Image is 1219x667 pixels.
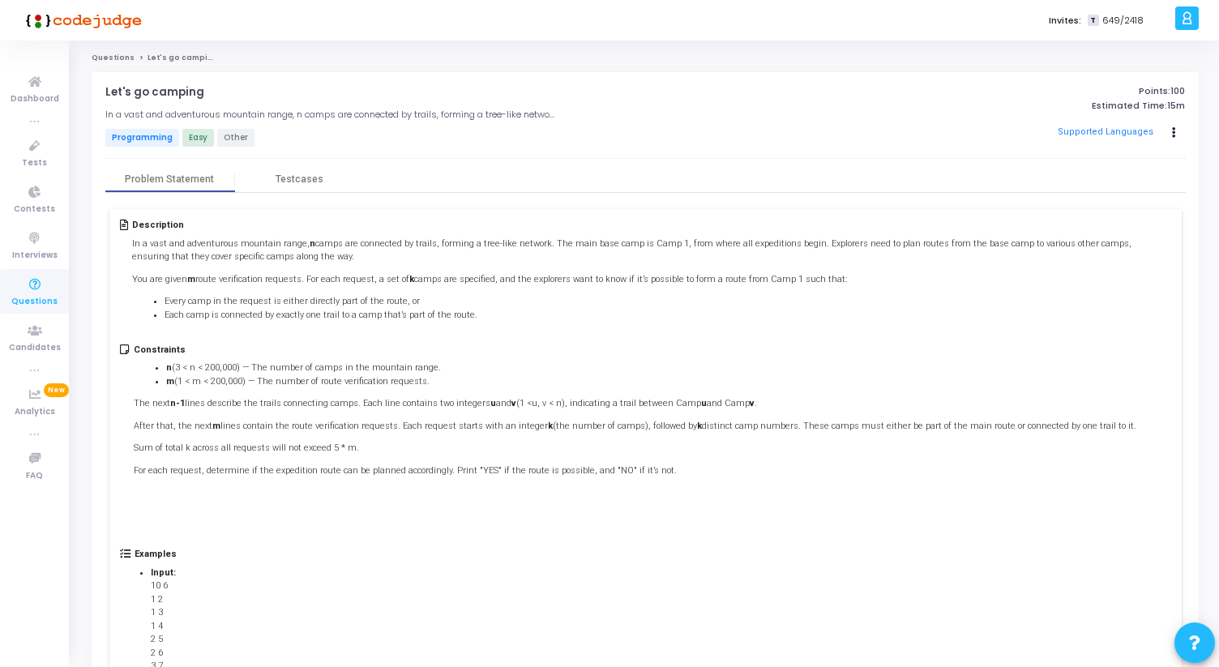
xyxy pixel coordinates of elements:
strong: m [187,274,195,284]
strong: v [511,398,516,408]
span: Dashboard [11,92,59,106]
span: T [1088,15,1098,27]
strong: v [750,398,755,408]
div: Problem Statement [125,173,214,186]
p: Sum of total k across all requests will not exceed 5 * m. [134,442,1136,455]
span: Analytics [15,405,55,419]
span: Easy [182,129,214,147]
li: Each camp is connected by exactly one trail to a camp that’s part of the route. [165,309,1170,323]
span: Tests [22,156,47,170]
span: Let's go camping [148,53,218,62]
h5: Examples [135,549,206,559]
strong: n [310,238,315,249]
p: Points: [833,86,1185,96]
span: Other [217,129,254,147]
nav: breadcrumb [92,53,1199,63]
div: Testcases [276,173,323,186]
label: Invites: [1049,14,1081,28]
span: FAQ [26,469,43,483]
strong: Input: [151,567,176,578]
p: In a vast and adventurous mountain range, camps are connected by trails, forming a tree-like netw... [132,237,1170,264]
iframe: Chat [869,41,1211,582]
strong: k [409,274,414,284]
strong: n [166,362,172,373]
span: Interviews [12,249,58,263]
p: After that, the next lines contain the route verification requests. Each request starts with an i... [134,420,1136,434]
strong: m [166,376,174,387]
strong: u [701,398,707,408]
strong: n-1 [170,398,185,408]
li: (1 < m < 200,000) — The number of route verification requests. [166,375,1136,389]
p: Estimated Time: [833,100,1185,111]
p: For each request, determine if the expedition route can be planned accordingly. Print "YES" if th... [134,464,1136,478]
span: New [44,383,69,397]
li: (3 < n < 200,000) — The number of camps in the mountain range. [166,361,1136,375]
span: Questions [11,295,58,309]
h5: In a vast and adventurous mountain range, n camps are connected by trails, forming a tree-like ne... [105,109,554,120]
span: Candidates [9,341,61,355]
strong: m [212,421,220,431]
strong: k [548,421,553,431]
a: Questions [92,53,135,62]
strong: k [697,421,702,431]
p: You are given route verification requests. For each request, a set of camps are specified, and th... [132,273,1170,287]
h5: Description [132,220,1170,230]
strong: u [490,398,496,408]
h5: Constraints [134,344,1136,355]
span: Contests [14,203,55,216]
p: Let's go camping [105,86,204,99]
p: The next lines describe the trails connecting camps. Each line contains two integers and (1 <u, v... [134,397,1136,411]
img: logo [20,4,142,36]
span: 649/2418 [1102,14,1144,28]
span: Programming [105,129,179,147]
li: Every camp in the request is either directly part of the route, or [165,295,1170,309]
